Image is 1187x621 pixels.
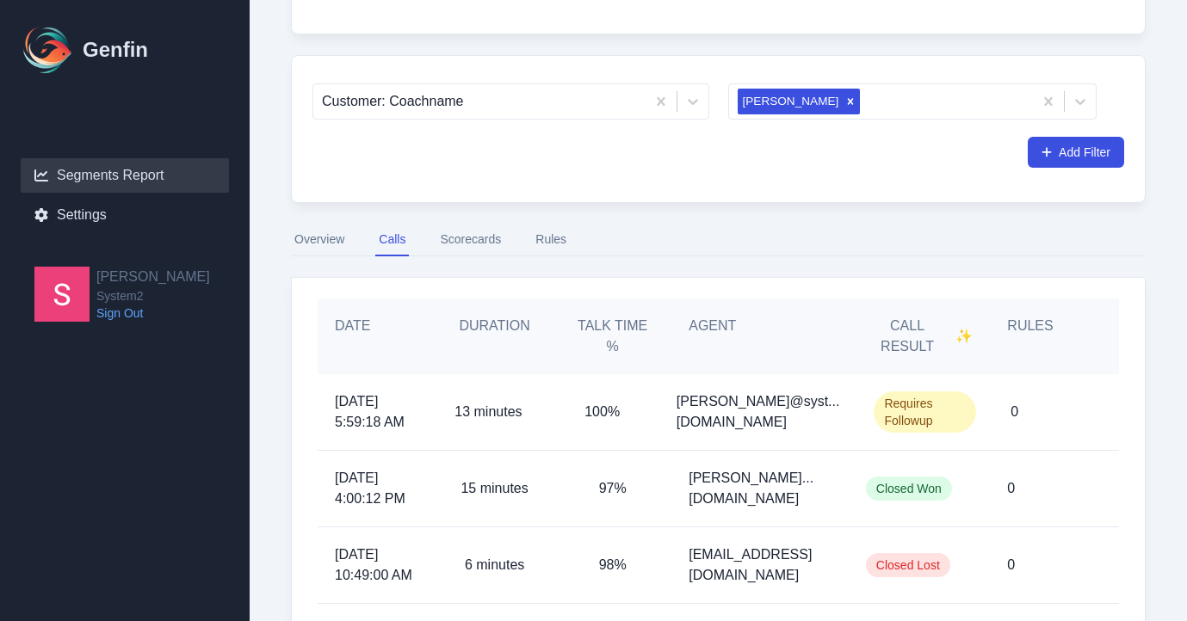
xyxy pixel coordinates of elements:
button: Overview [291,224,348,256]
span: [DATE] 4:00:12 PM [335,468,418,509]
span: System2 [96,287,210,304]
img: Samantha Pincins [34,267,90,322]
h5: Talk Time % [571,316,654,357]
p: 97% [599,478,627,499]
p: 0 [1007,555,1015,575]
h5: Rules [1007,316,1053,357]
p: 98% [599,555,627,575]
p: 6 minutes [465,555,524,575]
h5: Agent [689,316,736,357]
button: Rules [532,224,570,256]
span: ✨ [955,326,973,347]
a: Segments Report [21,158,229,193]
div: [PERSON_NAME] [738,89,842,114]
button: Scorecards [436,224,504,256]
span: [DATE] 5:59:18 AM [335,391,414,433]
span: Requires Followup [874,391,976,433]
h5: Call Result [866,316,973,357]
p: 0 [1007,478,1015,499]
p: [PERSON_NAME]@syst...[DOMAIN_NAME] [677,391,840,433]
span: Closed Won [866,477,952,501]
button: Add Filter [1028,137,1124,168]
span: Closed Lost [866,553,950,577]
h5: Date [335,316,418,336]
p: 100% [584,402,620,422]
p: 13 minutes [454,402,522,422]
h1: Genfin [83,36,148,64]
p: [EMAIL_ADDRESS][DOMAIN_NAME] [689,544,832,586]
img: Logo [21,22,76,77]
div: Remove Dalyce [841,89,860,114]
p: [PERSON_NAME]...[DOMAIN_NAME] [689,468,832,509]
h2: [PERSON_NAME] [96,267,210,287]
span: [DATE] 10:49:00 AM [335,544,418,586]
a: Sign Out [96,304,210,322]
h5: Duration [453,316,536,336]
p: 0 [1011,402,1018,422]
button: Calls [375,224,409,256]
a: Settings [21,198,229,232]
p: 15 minutes [461,478,528,499]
